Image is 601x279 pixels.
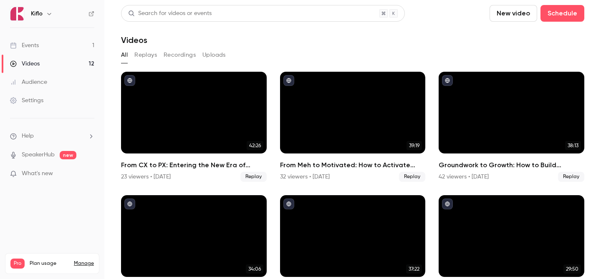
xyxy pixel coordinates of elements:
[490,5,537,22] button: New video
[121,35,147,45] h1: Videos
[121,173,171,181] div: 23 viewers • [DATE]
[22,169,53,178] span: What's new
[240,172,267,182] span: Replay
[60,151,76,159] span: new
[280,72,426,182] li: From Meh to Motivated: How to Activate GTM Teams with FOMO & Competitive Drive
[202,48,226,62] button: Uploads
[407,141,422,150] span: 39:19
[399,172,425,182] span: Replay
[121,72,267,182] li: From CX to PX: Entering the New Era of Partner Experience
[164,48,196,62] button: Recordings
[442,199,453,209] button: published
[406,264,422,274] span: 37:22
[121,5,584,274] section: Videos
[439,173,489,181] div: 42 viewers • [DATE]
[10,132,94,141] li: help-dropdown-opener
[439,72,584,182] a: 38:13Groundwork to Growth: How to Build Partnerships That Scale42 viewers • [DATE]Replay
[540,5,584,22] button: Schedule
[30,260,69,267] span: Plan usage
[247,141,263,150] span: 42:26
[10,60,40,68] div: Videos
[442,75,453,86] button: published
[280,72,426,182] a: 39:19From Meh to Motivated: How to Activate GTM Teams with FOMO & Competitive Drive32 viewers • [...
[10,41,39,50] div: Events
[121,160,267,170] h2: From CX to PX: Entering the New Era of Partner Experience
[246,264,263,274] span: 34:06
[124,199,135,209] button: published
[10,259,25,269] span: Pro
[10,7,24,20] img: Kiflo
[84,170,94,178] iframe: Noticeable Trigger
[563,264,581,274] span: 29:50
[22,132,34,141] span: Help
[10,78,47,86] div: Audience
[31,10,43,18] h6: Kiflo
[121,48,128,62] button: All
[280,173,330,181] div: 32 viewers • [DATE]
[280,160,426,170] h2: From Meh to Motivated: How to Activate GTM Teams with FOMO & Competitive Drive
[128,9,212,18] div: Search for videos or events
[74,260,94,267] a: Manage
[283,75,294,86] button: published
[121,72,267,182] a: 42:26From CX to PX: Entering the New Era of Partner Experience23 viewers • [DATE]Replay
[558,172,584,182] span: Replay
[565,141,581,150] span: 38:13
[439,160,584,170] h2: Groundwork to Growth: How to Build Partnerships That Scale
[439,72,584,182] li: Groundwork to Growth: How to Build Partnerships That Scale
[10,96,43,105] div: Settings
[22,151,55,159] a: SpeakerHub
[124,75,135,86] button: published
[283,199,294,209] button: published
[134,48,157,62] button: Replays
